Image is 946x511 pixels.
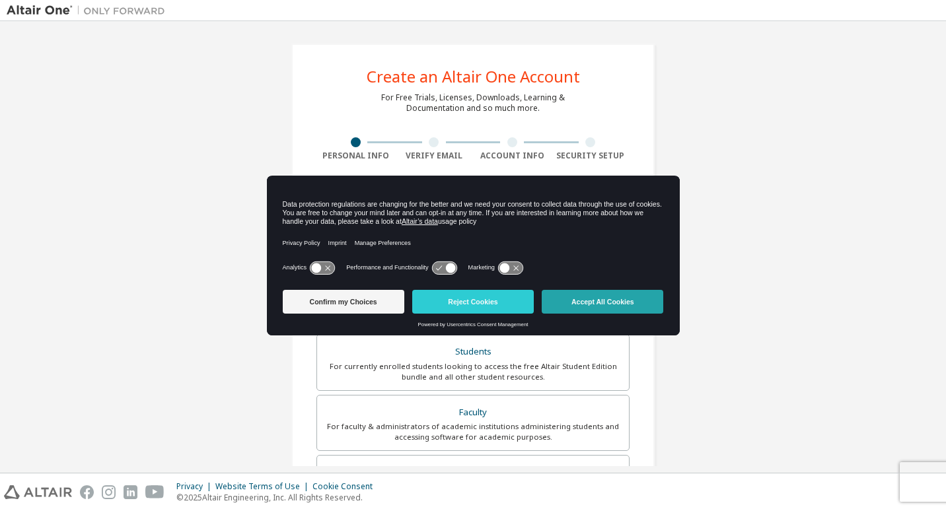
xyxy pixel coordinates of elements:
[552,151,630,161] div: Security Setup
[325,421,621,442] div: For faculty & administrators of academic institutions administering students and accessing softwa...
[176,492,381,503] p: © 2025 Altair Engineering, Inc. All Rights Reserved.
[325,403,621,422] div: Faculty
[124,485,137,499] img: linkedin.svg
[312,481,381,492] div: Cookie Consent
[102,485,116,499] img: instagram.svg
[325,361,621,382] div: For currently enrolled students looking to access the free Altair Student Edition bundle and all ...
[176,481,215,492] div: Privacy
[215,481,312,492] div: Website Terms of Use
[4,485,72,499] img: altair_logo.svg
[325,343,621,361] div: Students
[80,485,94,499] img: facebook.svg
[325,463,621,482] div: Everyone else
[381,92,565,114] div: For Free Trials, Licenses, Downloads, Learning & Documentation and so much more.
[316,151,395,161] div: Personal Info
[395,151,474,161] div: Verify Email
[367,69,580,85] div: Create an Altair One Account
[473,151,552,161] div: Account Info
[7,4,172,17] img: Altair One
[145,485,164,499] img: youtube.svg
